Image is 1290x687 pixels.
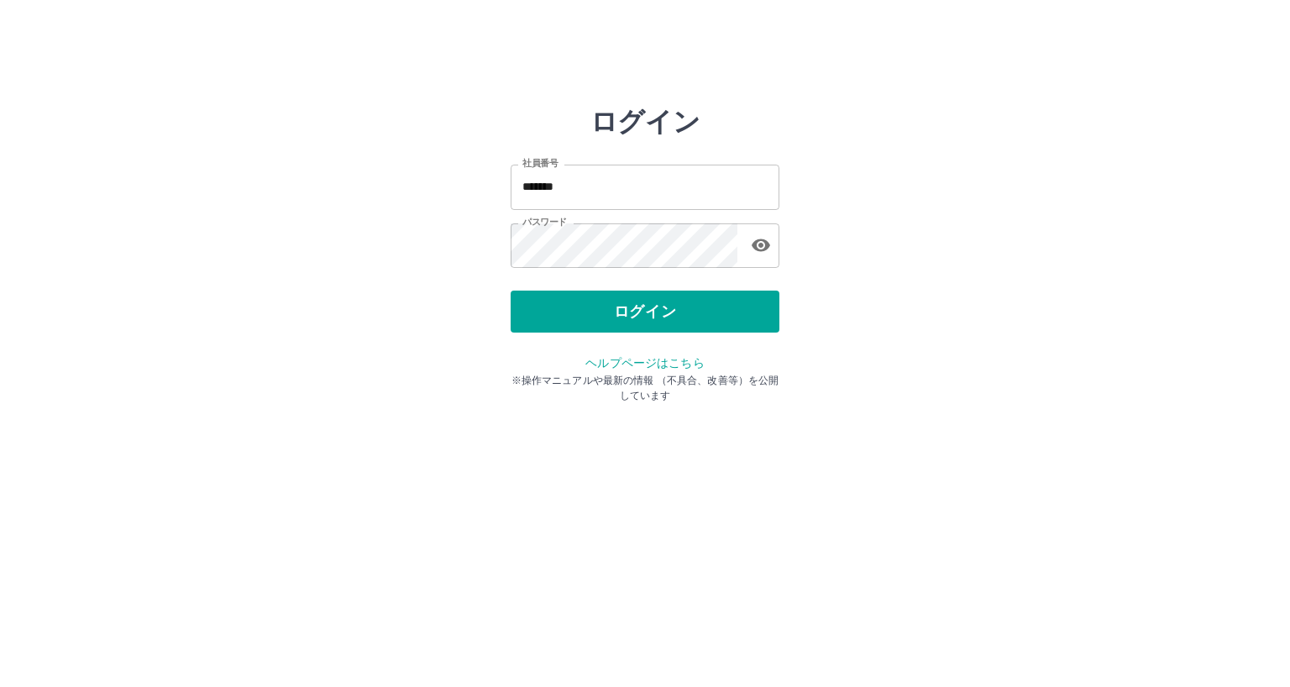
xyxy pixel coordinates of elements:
[511,373,779,403] p: ※操作マニュアルや最新の情報 （不具合、改善等）を公開しています
[522,216,567,228] label: パスワード
[590,106,700,138] h2: ログイン
[585,356,704,370] a: ヘルプページはこちら
[522,157,558,170] label: 社員番号
[511,291,779,333] button: ログイン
